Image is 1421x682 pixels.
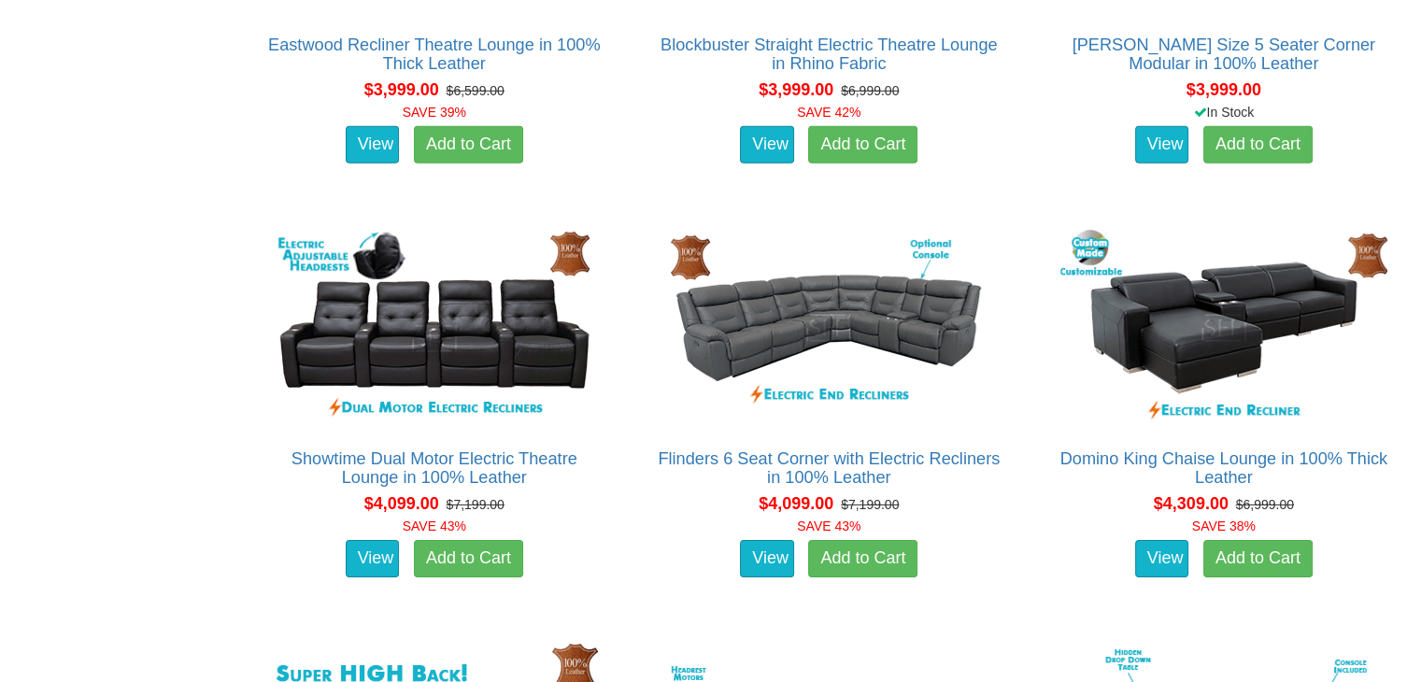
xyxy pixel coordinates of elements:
[346,126,400,163] a: View
[1073,36,1375,73] a: [PERSON_NAME] Size 5 Seater Corner Modular in 100% Leather
[1154,494,1229,513] span: $4,309.00
[364,494,439,513] span: $4,099.00
[1187,80,1261,99] span: $3,999.00
[1236,497,1294,512] del: $6,999.00
[364,80,439,99] span: $3,999.00
[1135,126,1189,163] a: View
[1060,449,1388,487] a: Domino King Chaise Lounge in 100% Thick Leather
[414,540,523,577] a: Add to Cart
[1056,225,1392,431] img: Domino King Chaise Lounge in 100% Thick Leather
[1037,103,1412,121] div: In Stock
[447,83,504,98] del: $6,599.00
[268,36,601,73] a: Eastwood Recliner Theatre Lounge in 100% Thick Leather
[661,225,997,431] img: Flinders 6 Seat Corner with Electric Recliners in 100% Leather
[291,449,577,487] a: Showtime Dual Motor Electric Theatre Lounge in 100% Leather
[266,225,603,431] img: Showtime Dual Motor Electric Theatre Lounge in 100% Leather
[740,540,794,577] a: View
[414,126,523,163] a: Add to Cart
[447,497,504,512] del: $7,199.00
[1203,126,1313,163] a: Add to Cart
[841,497,899,512] del: $7,199.00
[841,83,899,98] del: $6,999.00
[759,494,833,513] span: $4,099.00
[658,449,1000,487] a: Flinders 6 Seat Corner with Electric Recliners in 100% Leather
[740,126,794,163] a: View
[1192,519,1256,533] font: SAVE 38%
[797,105,860,120] font: SAVE 42%
[808,126,917,163] a: Add to Cart
[759,80,833,99] span: $3,999.00
[346,540,400,577] a: View
[403,519,466,533] font: SAVE 43%
[797,519,860,533] font: SAVE 43%
[661,36,998,73] a: Blockbuster Straight Electric Theatre Lounge in Rhino Fabric
[808,540,917,577] a: Add to Cart
[1135,540,1189,577] a: View
[403,105,466,120] font: SAVE 39%
[1203,540,1313,577] a: Add to Cart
